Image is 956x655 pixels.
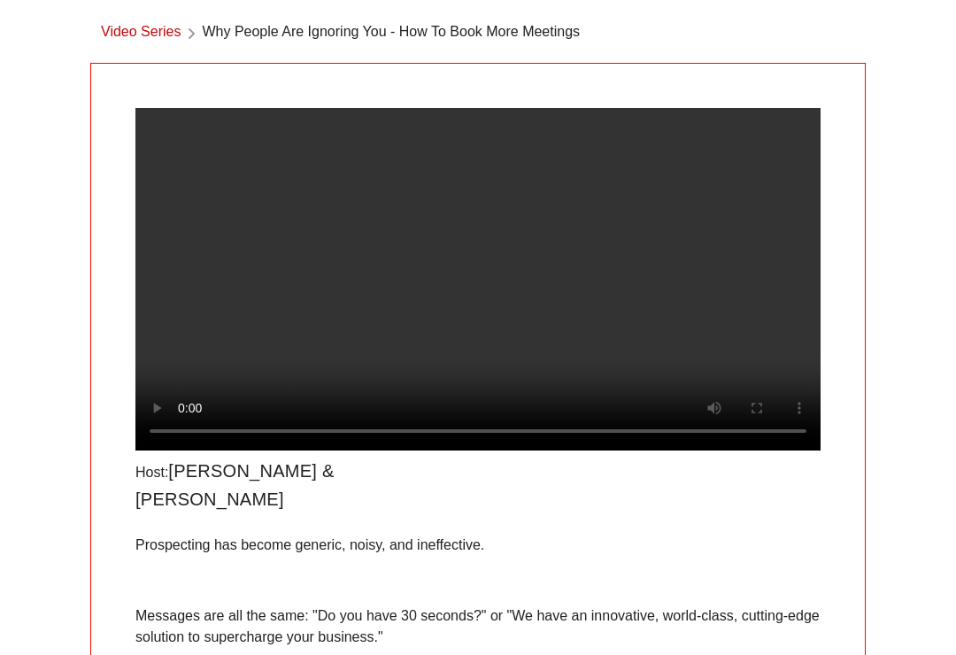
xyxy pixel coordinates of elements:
[135,535,821,556] p: Prospecting has become generic, noisy, and ineffective.
[135,461,334,509] span: [PERSON_NAME] & [PERSON_NAME]
[135,605,821,648] p: Messages are all the same: "Do you have 30 seconds?" or "We have an innovative, world-class, cutt...
[202,21,580,45] span: Why People Are Ignoring You - How To Book More Meetings
[135,465,168,480] span: Host:
[101,21,181,45] a: Video Series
